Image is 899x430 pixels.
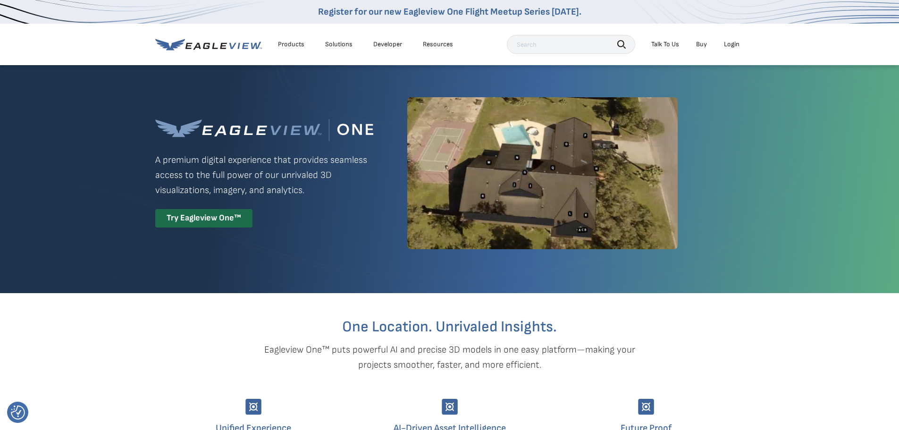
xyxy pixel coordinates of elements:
[373,40,402,49] a: Developer
[248,342,652,372] p: Eagleview One™ puts powerful AI and precise 3D models in one easy platform—making your projects s...
[11,405,25,420] button: Consent Preferences
[155,209,252,228] div: Try Eagleview One™
[11,405,25,420] img: Revisit consent button
[318,6,581,17] a: Register for our new Eagleview One Flight Meetup Series [DATE].
[155,152,373,198] p: A premium digital experience that provides seamless access to the full power of our unrivaled 3D ...
[325,40,353,49] div: Solutions
[696,40,707,49] a: Buy
[651,40,679,49] div: Talk To Us
[442,399,458,415] img: Group-9744.svg
[278,40,304,49] div: Products
[724,40,739,49] div: Login
[638,399,654,415] img: Group-9744.svg
[245,399,261,415] img: Group-9744.svg
[507,35,635,54] input: Search
[155,119,373,141] img: Eagleview One™
[162,320,737,335] h2: One Location. Unrivaled Insights.
[423,40,453,49] div: Resources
